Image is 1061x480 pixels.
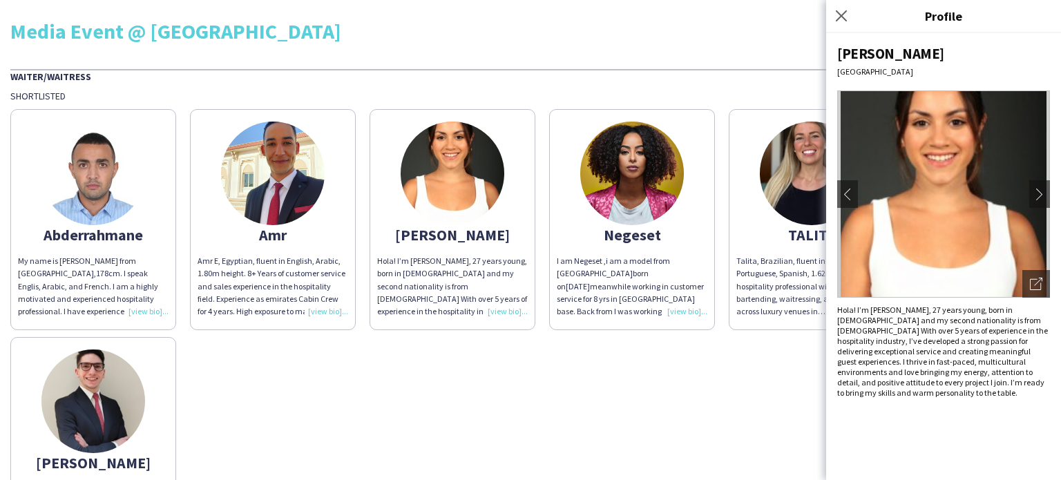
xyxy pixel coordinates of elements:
span: meanwhile working in customer service for 8 yrs in [GEOGRAPHIC_DATA] base. Back from I was workin... [557,281,706,342]
img: Crew avatar or photo [837,90,1050,298]
div: [PERSON_NAME] [377,229,528,241]
div: [GEOGRAPHIC_DATA] [837,66,1050,77]
div: Talita, Brazilian, fluent in English, Portuguese, Spanish, 1.62m height. Skilled hospitality prof... [736,255,887,318]
div: [PERSON_NAME] [837,44,1050,63]
img: thumb-684943c12b4d4.jpg [41,349,145,453]
div: Abderrahmane [18,229,169,241]
div: Hola! I’m [PERSON_NAME], 27 years young, born in [DEMOGRAPHIC_DATA] and my second nationality is ... [377,255,528,318]
div: TALITA [736,229,887,241]
img: thumb-6819b05f2c6c6.jpeg [401,122,504,225]
img: thumb-1679642050641d4dc284058.jpeg [580,122,684,225]
div: [PERSON_NAME] [18,457,169,469]
div: Hola! I’m [PERSON_NAME], 27 years young, born in [DEMOGRAPHIC_DATA] and my second nationality is ... [837,305,1050,398]
div: Waiter/Waitress [10,69,1051,83]
div: Media Event @ [GEOGRAPHIC_DATA] [10,21,1051,41]
div: My name is [PERSON_NAME] from [GEOGRAPHIC_DATA],178cm. I speak Englis, Arabic, and French. I am a... [18,255,169,318]
span: I am Negeset ,i am a model from [GEOGRAPHIC_DATA] [557,256,670,278]
div: Amr [198,229,348,241]
img: thumb-64431a7157524.jpg [41,122,145,225]
div: Amr E, Egyptian, fluent in English, Arabic, 1.80m height. 8+ Years of customer service and sales ... [198,255,348,318]
span: born on [557,268,649,291]
div: Open photos pop-in [1022,270,1050,298]
div: Negeset [557,229,707,241]
h3: Profile [826,7,1061,25]
span: [DATE] [566,281,590,291]
div: Shortlisted [10,90,1051,102]
img: thumb-b0aa40ab-a04e-4c55-9c7d-c8bcc3d66517.jpg [221,122,325,225]
img: thumb-68c942ab34c2e.jpg [760,122,863,225]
